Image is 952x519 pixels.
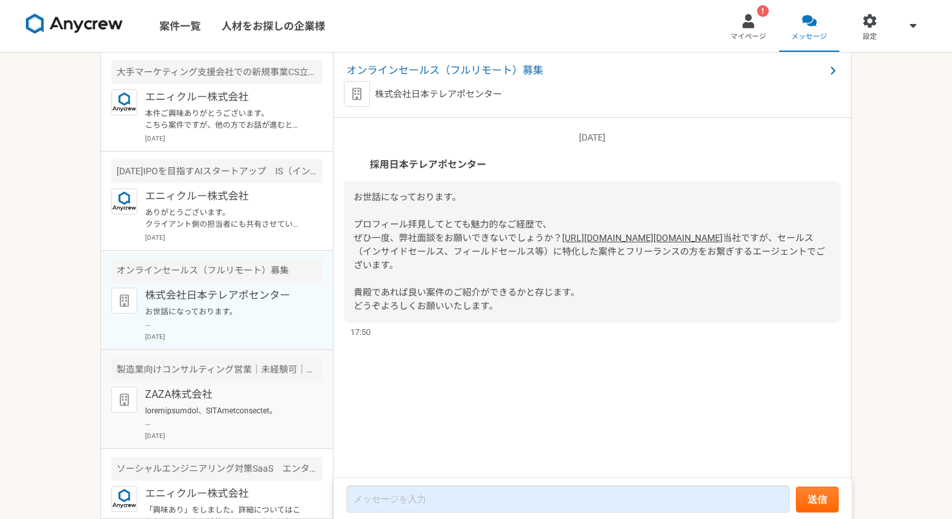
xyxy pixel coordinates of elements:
[344,81,370,107] img: default_org_logo-42cde973f59100197ec2c8e796e4974ac8490bb5b08a0eb061ff975e4574aa76.png
[863,32,877,42] span: 設定
[145,108,305,131] p: 本件ご興味ありがとうございます。 こちら案件ですが、他の方でお話が進むとのことで案件がクローズとなりました。ご紹介に至らず申し訳ございません。 引き続き別件などご応募いただければと思います。 よ...
[145,332,323,341] p: [DATE]
[111,159,323,183] div: [DATE]IPOを目指すAIスタートアップ IS（インサイドセールス）
[344,131,841,144] p: [DATE]
[791,32,827,42] span: メッセージ
[111,60,323,84] div: 大手マーケティング支援会社での新規事業CS立ち上げポジションを募集
[145,89,305,105] p: エニィクルー株式会社
[145,387,305,402] p: ZAZA株式会社
[145,306,305,329] p: お世話になっております。 プロフィール拝見してとても魅力的なご経歴で、 ぜひ一度、弊社面談をお願いできないでしょうか？ [URL][DOMAIN_NAME][DOMAIN_NAME] 当社ですが...
[354,233,825,311] span: 当社ですが、セールス（インサイドセールス、フィールドセールス等）に特化した案件とフリーランスの方をお繋ぎするエージェントでございます。 貴殿であれば良い案件のご紹介ができるかと存じます。 どうぞ...
[111,457,323,481] div: ソーシャルエンジニアリング対策SaaS エンタープライズセールス
[145,431,323,441] p: [DATE]
[111,358,323,382] div: 製造業向けコンサルティング営業｜未経験可｜法人営業としてキャリアアップしたい方
[145,233,323,242] p: [DATE]
[111,189,137,214] img: logo_text_blue_01.png
[350,326,370,338] span: 17:50
[757,5,769,17] div: !
[26,14,123,34] img: 8DqYSo04kwAAAAASUVORK5CYII=
[145,207,305,230] p: ありがとうございます。 クライアント側の担当者にも共有させていただきます。 多数の応募をいただいておりますので、選考にお時間を要するかと思いますので、ご連絡まで少々お待ちいただければと思います。...
[145,189,305,204] p: エニィクルー株式会社
[145,133,323,143] p: [DATE]
[111,387,137,413] img: default_org_logo-42cde973f59100197ec2c8e796e4974ac8490bb5b08a0eb061ff975e4574aa76.png
[344,155,363,174] img: unnamed.png
[111,486,137,512] img: logo_text_blue_01.png
[354,192,562,243] span: お世話になっております。 プロフィール拝見してとても魅力的なご経歴で、 ぜひ一度、弊社面談をお願いできないでしょうか？
[346,63,825,78] span: オンラインセールス（フルリモート）募集
[111,89,137,115] img: logo_text_blue_01.png
[111,288,137,314] img: default_org_logo-42cde973f59100197ec2c8e796e4974ac8490bb5b08a0eb061ff975e4574aa76.png
[731,32,766,42] span: マイページ
[111,259,323,283] div: オンラインセールス（フルリモート）募集
[375,87,502,101] p: 株式会社日本テレアポセンター
[796,487,839,513] button: 送信
[145,486,305,502] p: エニィクルー株式会社
[562,233,723,243] a: [URL][DOMAIN_NAME][DOMAIN_NAME]
[145,405,305,428] p: loremipsumdol、SITAmetconsectet。 adipiscin、elitseddoeiusmodtemporincidid。 utlabo、etdol・magnaaL4Eni...
[370,157,486,172] span: 採用日本テレアポセンター
[145,288,305,303] p: 株式会社日本テレアポセンター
